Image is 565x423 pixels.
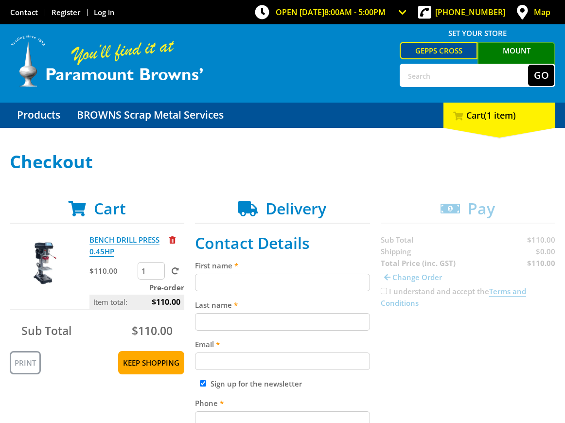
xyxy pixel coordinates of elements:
[94,198,126,219] span: Cart
[400,42,477,59] a: Gepps Cross
[276,7,386,18] span: OPEN [DATE]
[52,7,80,17] a: Go to the registration page
[89,282,184,293] p: Pre-order
[195,338,370,350] label: Email
[195,260,370,271] label: First name
[195,397,370,409] label: Phone
[400,25,555,41] span: Set your store
[94,7,115,17] a: Log in
[16,234,74,292] img: BENCH DRILL PRESS 0.45HP
[195,234,370,252] h2: Contact Details
[195,313,370,331] input: Please enter your last name.
[70,103,231,128] a: Go to the BROWNS Scrap Metal Services page
[195,274,370,291] input: Please enter your first name.
[10,103,68,128] a: Go to the Products page
[169,235,176,245] a: Remove from cart
[195,299,370,311] label: Last name
[10,351,41,374] a: Print
[265,198,326,219] span: Delivery
[89,295,184,309] p: Item total:
[324,7,386,18] span: 8:00am - 5:00pm
[132,323,173,338] span: $110.00
[10,34,204,88] img: Paramount Browns'
[528,65,554,86] button: Go
[195,352,370,370] input: Please enter your email address.
[118,351,184,374] a: Keep Shopping
[21,323,71,338] span: Sub Total
[10,7,38,17] a: Go to the Contact page
[89,265,136,277] p: $110.00
[443,103,555,128] div: Cart
[484,109,516,121] span: (1 item)
[10,152,555,172] h1: Checkout
[477,42,555,75] a: Mount [PERSON_NAME]
[89,235,159,257] a: BENCH DRILL PRESS 0.45HP
[211,379,302,388] label: Sign up for the newsletter
[401,65,528,86] input: Search
[152,295,180,309] span: $110.00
